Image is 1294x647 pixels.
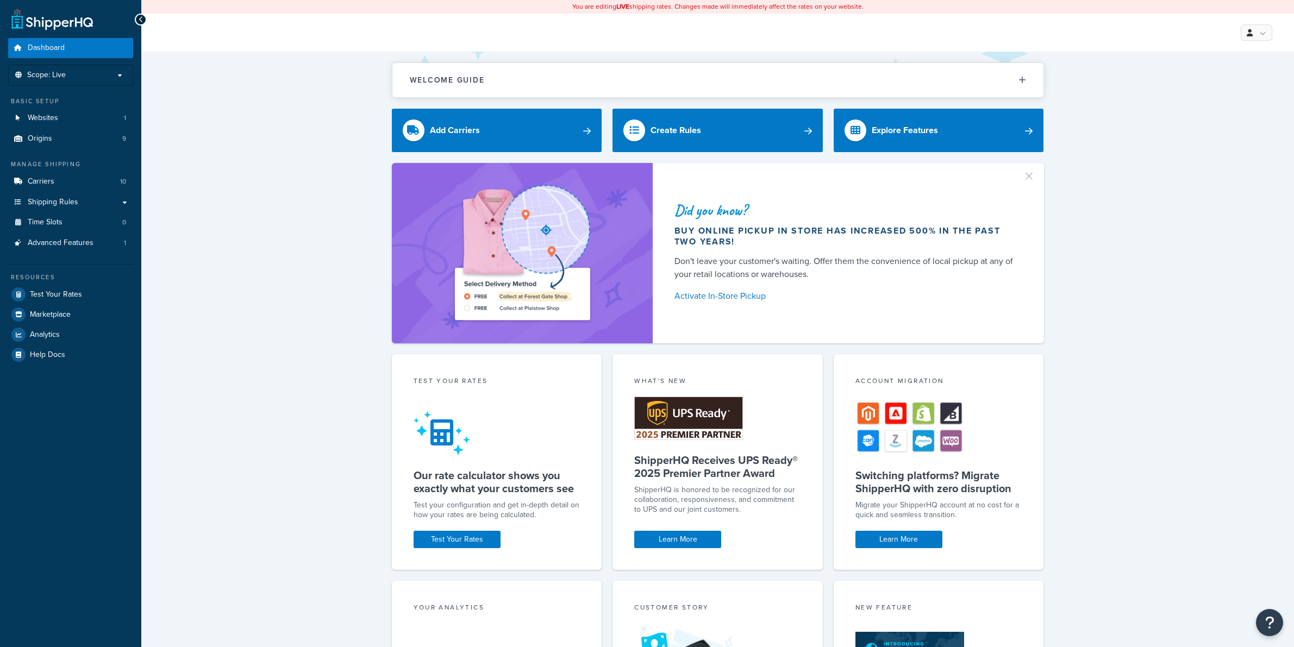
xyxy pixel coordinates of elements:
img: ad-shirt-map-b0359fc47e01cab431d101c4b569394f6a03f54285957d908178d52f29eb9668.png [424,179,621,327]
button: Open Resource Center [1256,609,1283,636]
p: ShipperHQ is honored to be recognized for our collaboration, responsiveness, and commitment to UP... [634,485,801,514]
li: Time Slots [8,212,133,233]
span: Scope: Live [27,71,66,80]
div: Resources [8,273,133,282]
a: Dashboard [8,38,133,58]
a: Activate In-Store Pickup [674,288,1018,304]
div: Basic Setup [8,97,133,106]
span: Shipping Rules [28,198,78,207]
span: 0 [122,218,126,227]
a: Help Docs [8,345,133,365]
a: Advanced Features1 [8,233,133,253]
span: 1 [124,114,126,123]
li: Websites [8,108,133,128]
div: Don't leave your customer's waiting. Offer them the convenience of local pickup at any of your re... [674,255,1018,281]
div: Account Migration [855,376,1022,388]
h5: ShipperHQ Receives UPS Ready® 2025 Premier Partner Award [634,454,801,480]
div: Your Analytics [414,602,580,615]
div: Buy online pickup in store has increased 500% in the past two years! [674,225,1018,247]
li: Carriers [8,172,133,192]
div: New Feature [855,602,1022,615]
a: Learn More [855,531,942,548]
a: Create Rules [612,109,823,152]
a: Add Carriers [392,109,602,152]
span: Analytics [30,330,60,340]
h5: Switching platforms? Migrate ShipperHQ with zero disruption [855,469,1022,495]
span: 10 [120,177,126,186]
span: 9 [122,134,126,143]
button: Welcome Guide [392,63,1043,97]
div: Did you know? [674,203,1018,218]
a: Websites1 [8,108,133,128]
span: Test Your Rates [30,290,82,299]
a: Carriers10 [8,172,133,192]
div: Create Rules [651,123,701,138]
div: Test your configuration and get in-depth detail on how your rates are being calculated. [414,500,580,520]
h5: Our rate calculator shows you exactly what your customers see [414,469,580,495]
a: Marketplace [8,305,133,324]
a: Analytics [8,325,133,344]
div: Customer Story [634,602,801,615]
li: Advanced Features [8,233,133,253]
li: Origins [8,129,133,149]
b: LIVE [616,2,629,11]
span: Time Slots [28,218,62,227]
span: Marketplace [30,310,71,319]
span: Help Docs [30,350,65,360]
div: Manage Shipping [8,160,133,169]
span: Carriers [28,177,54,186]
div: Test your rates [414,376,580,388]
a: Time Slots0 [8,212,133,233]
div: Migrate your ShipperHQ account at no cost for a quick and seamless transition. [855,500,1022,520]
span: Origins [28,134,52,143]
a: Explore Features [834,109,1044,152]
a: Learn More [634,531,721,548]
h2: Welcome Guide [410,76,485,84]
span: Advanced Features [28,238,93,248]
div: Explore Features [872,123,938,138]
a: Test Your Rates [8,285,133,304]
a: Shipping Rules [8,192,133,212]
div: What's New [634,376,801,388]
span: Websites [28,114,58,123]
span: 1 [124,238,126,248]
a: Origins9 [8,129,133,149]
span: Dashboard [28,43,65,53]
div: Add Carriers [430,123,480,138]
a: Test Your Rates [414,531,501,548]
